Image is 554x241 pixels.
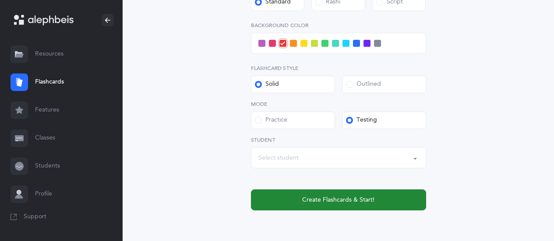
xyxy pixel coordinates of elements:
button: Create Flashcards & Start! [251,189,426,210]
label: Flashcard Style [251,64,426,72]
div: Solid [255,80,279,89]
iframe: Drift Widget Chat Controller [510,197,543,231]
span: Create Flashcards & Start! [302,196,374,205]
span: Support [24,213,46,221]
label: Mode [251,100,426,108]
div: Select student [258,154,299,163]
div: Testing [346,116,377,125]
div: Outlined [346,80,381,89]
div: Practice [255,116,287,125]
label: Background color [251,21,426,29]
button: Select student [251,147,426,168]
label: Student [251,136,426,144]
